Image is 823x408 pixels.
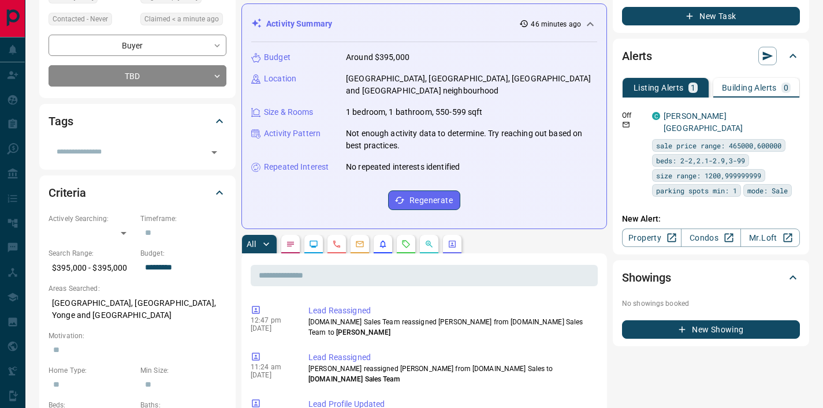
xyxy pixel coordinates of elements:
span: [PERSON_NAME] [336,328,390,336]
div: Alerts [622,42,800,70]
div: condos.ca [652,112,660,120]
p: Areas Searched: [49,283,226,294]
div: Buyer [49,35,226,56]
div: TBD [49,65,226,87]
button: Regenerate [388,190,460,210]
span: beds: 2-2,2.1-2.9,3-99 [656,155,745,166]
p: 0 [784,84,788,92]
p: Budget: [140,248,226,259]
a: Mr.Loft [740,229,800,247]
span: sale price range: 465000,600000 [656,140,781,151]
p: [GEOGRAPHIC_DATA], [GEOGRAPHIC_DATA], Yonge and [GEOGRAPHIC_DATA] [49,294,226,325]
p: Off [622,110,645,121]
p: 1 [691,84,695,92]
button: New Task [622,7,800,25]
p: Building Alerts [722,84,777,92]
p: Repeated Interest [264,161,329,173]
p: Activity Summary [266,18,332,30]
p: Home Type: [49,365,135,376]
button: Open [206,144,222,160]
span: mode: Sale [747,185,788,196]
p: All [247,240,256,248]
span: Contacted - Never [53,13,108,25]
p: No showings booked [622,298,800,309]
svg: Opportunities [424,239,434,249]
svg: Requests [401,239,411,249]
p: [DATE] [251,371,291,379]
p: Activity Pattern [264,128,321,140]
div: Activity Summary46 minutes ago [251,13,597,35]
button: New Showing [622,320,800,339]
p: 46 minutes ago [531,19,581,29]
p: 11:24 am [251,363,291,371]
svg: Email [622,121,630,129]
p: Around $395,000 [346,51,409,63]
span: [DOMAIN_NAME] Sales Team [308,375,400,383]
p: [GEOGRAPHIC_DATA], [GEOGRAPHIC_DATA], [GEOGRAPHIC_DATA] and [GEOGRAPHIC_DATA] neighbourhood [346,73,597,97]
div: Criteria [49,179,226,207]
p: Budget [264,51,291,63]
svg: Emails [355,239,364,249]
span: parking spots min: 1 [656,185,737,196]
p: Location [264,73,296,85]
p: [DOMAIN_NAME] Sales Team reassigned [PERSON_NAME] from [DOMAIN_NAME] Sales Team to [308,317,593,338]
span: size range: 1200,999999999 [656,170,761,181]
p: No repeated interests identified [346,161,460,173]
svg: Calls [332,239,341,249]
p: Timeframe: [140,214,226,224]
h2: Tags [49,112,73,130]
svg: Agent Actions [448,239,457,249]
div: Tue Sep 16 2025 [140,13,226,29]
svg: Listing Alerts [378,239,388,249]
p: Lead Reassigned [308,305,593,317]
svg: Lead Browsing Activity [309,239,318,249]
p: Search Range: [49,248,135,259]
svg: Notes [286,239,295,249]
h2: Criteria [49,184,86,202]
div: Showings [622,264,800,291]
p: 1 bedroom, 1 bathroom, 550-599 sqft [346,106,483,118]
p: Not enough activity data to determine. Try reaching out based on best practices. [346,128,597,152]
p: Size & Rooms [264,106,314,118]
p: 12:47 pm [251,316,291,324]
p: [PERSON_NAME] reassigned [PERSON_NAME] from [DOMAIN_NAME] Sales to [308,364,593,384]
p: Lead Reassigned [308,351,593,364]
a: Property [622,229,682,247]
p: New Alert: [622,213,800,225]
p: Actively Searching: [49,214,135,224]
p: Min Size: [140,365,226,376]
div: Tags [49,107,226,135]
h2: Showings [622,268,671,287]
p: $395,000 - $395,000 [49,259,135,278]
p: Motivation: [49,331,226,341]
h2: Alerts [622,47,652,65]
a: [PERSON_NAME][GEOGRAPHIC_DATA] [664,111,743,133]
p: Listing Alerts [634,84,684,92]
span: Claimed < a minute ago [144,13,219,25]
a: Condos [681,229,740,247]
p: [DATE] [251,324,291,332]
